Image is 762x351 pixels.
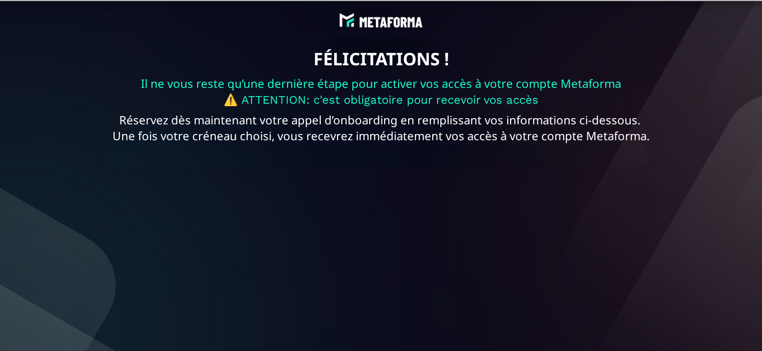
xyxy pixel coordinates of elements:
text: Il ne vous reste qu’une dernière étape pour activer vos accès à votre compte Metaforma [14,73,748,109]
span: ⚠️ ATTENTION: c'est obligatoire pour recevoir vos accès [224,93,538,107]
img: abe9e435164421cb06e33ef15842a39e_e5ef653356713f0d7dd3797ab850248d_Capture_d%E2%80%99e%CC%81cran_2... [337,11,425,30]
text: Réservez dès maintenant votre appel d’onboarding en remplissant vos informations ci-dessous. Une ... [14,109,748,146]
text: FÉLICITATIONS ! [14,45,748,73]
